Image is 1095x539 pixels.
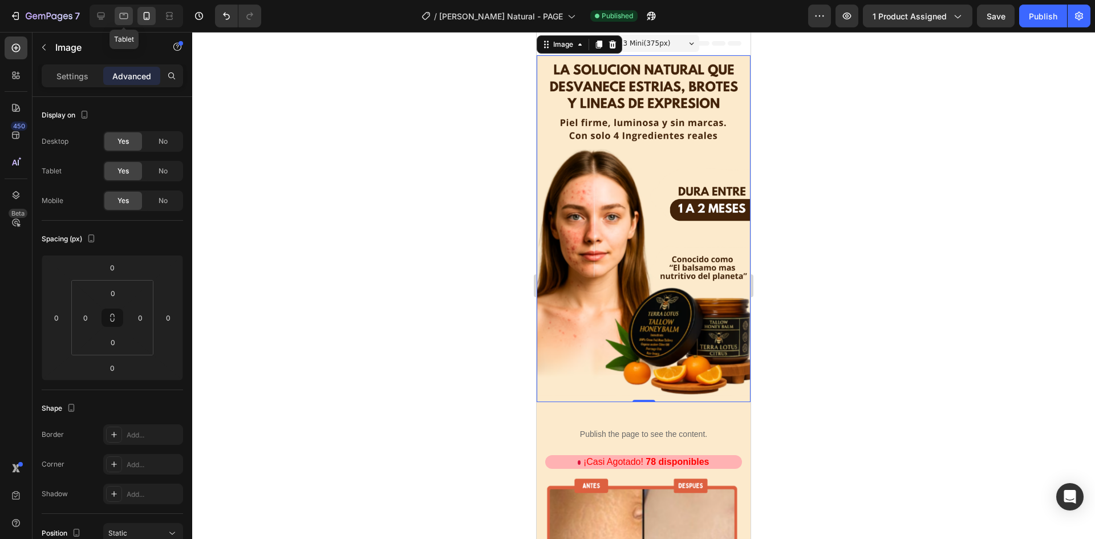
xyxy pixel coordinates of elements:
div: Beta [9,209,27,218]
div: 450 [11,121,27,131]
div: Desktop [42,136,68,147]
input: 0px [132,309,149,326]
span: [PERSON_NAME] Natural - PAGE [439,10,563,22]
span: Save [987,11,1005,21]
span: No [159,136,168,147]
div: Border [42,429,64,440]
div: Spacing (px) [42,232,98,247]
span: No [159,196,168,206]
p: Settings [56,70,88,82]
span: No [159,166,168,176]
input: 0px [77,309,94,326]
input: 0 [160,309,177,326]
span: Yes [117,196,129,206]
div: Display on [42,108,91,123]
div: Publish [1029,10,1057,22]
div: Open Intercom Messenger [1056,483,1084,510]
input: 0 [101,359,124,376]
span: Yes [117,166,129,176]
div: Shadow [42,489,68,499]
button: 7 [5,5,85,27]
p: Advanced [112,70,151,82]
div: Tablet [42,166,62,176]
input: 0px [102,334,124,351]
div: Corner [42,459,64,469]
input: 0 [48,309,65,326]
p: Image [55,40,152,54]
span: Static [108,529,127,537]
span: / [434,10,437,22]
input: 0 [101,259,124,276]
p: 7 [75,9,80,23]
div: Add... [127,460,180,470]
span: Published [602,11,633,21]
button: 1 product assigned [863,5,972,27]
div: Undo/Redo [215,5,261,27]
button: Publish [1019,5,1067,27]
input: 0px [102,285,124,302]
iframe: Design area [537,32,751,539]
div: Add... [127,430,180,440]
div: Add... [127,489,180,500]
div: Shape [42,401,78,416]
span: 1 product assigned [873,10,947,22]
span: Yes [117,136,129,147]
button: Save [977,5,1015,27]
div: Mobile [42,196,63,206]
